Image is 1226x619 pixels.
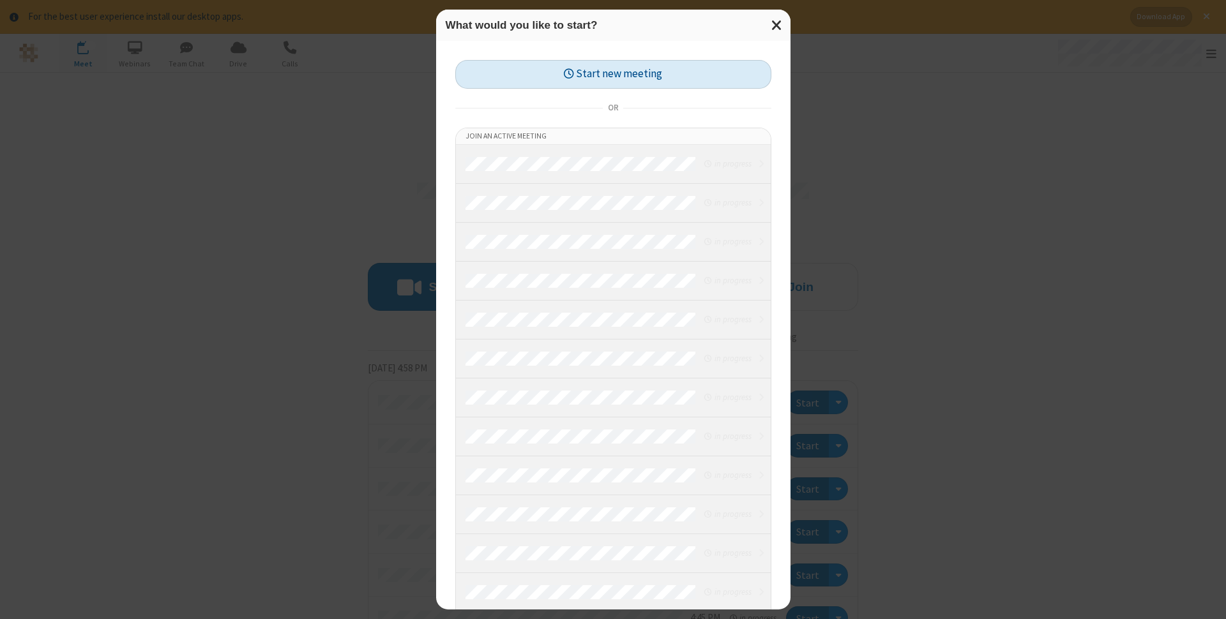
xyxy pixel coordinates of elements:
span: or [603,99,623,117]
em: in progress [704,508,751,520]
em: in progress [704,547,751,559]
em: in progress [704,158,751,170]
button: Close modal [764,10,791,41]
em: in progress [704,235,751,248]
h3: What would you like to start? [446,19,781,31]
em: in progress [704,313,751,325]
em: in progress [704,274,751,287]
em: in progress [704,352,751,364]
em: in progress [704,586,751,598]
em: in progress [704,469,751,481]
em: in progress [704,430,751,442]
em: in progress [704,391,751,403]
button: Start new meeting [455,60,771,89]
em: in progress [704,197,751,209]
li: Join an active meeting [456,128,771,145]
